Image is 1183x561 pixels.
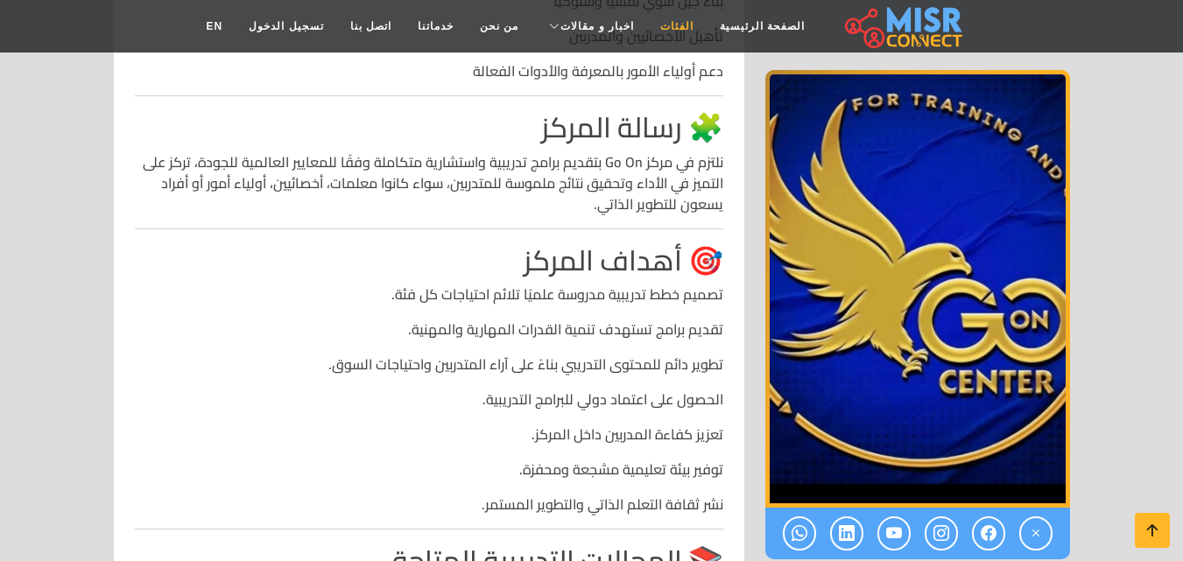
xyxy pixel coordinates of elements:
p: تصميم خطط تدريبية مدروسة علميًا تلائم احتياجات كل فئة. [135,284,723,305]
a: من نحن [467,10,532,43]
a: EN [194,10,236,43]
img: main.misr_connect [845,4,962,48]
a: اخبار و مقالات [532,10,647,43]
p: نلتزم في مركز Go On بتقديم برامج تدريبية واستشارية متكاملة وفقًا للمعايير العالمية للجودة، تركز ع... [135,151,723,214]
a: خدماتنا [405,10,467,43]
h2: 🎯 أهداف المركز [135,243,723,277]
p: توفير بيئة تعليمية مشجعة ومحفزة. [135,459,723,480]
img: مركز جو أون للإرشاد النفسي والتدريب التربوي [765,70,1070,508]
a: اتصل بنا [337,10,405,43]
p: تقديم برامج تستهدف تنمية القدرات المهارية والمهنية. [135,319,723,340]
h2: 🧩 رسالة المركز [135,110,723,144]
a: الصفحة الرئيسية [707,10,818,43]
a: الفئات [647,10,707,43]
p: تعزيز كفاءة المدربين داخل المركز. [135,424,723,445]
p: نشر ثقافة التعلم الذاتي والتطوير المستمر. [135,494,723,515]
a: تسجيل الدخول [236,10,336,43]
div: 1 / 1 [765,70,1070,508]
p: دعم أولياء الأمور بالمعرفة والأدوات الفعالة [135,60,723,81]
p: الحصول على اعتماد دولي للبرامج التدريبية. [135,389,723,410]
span: اخبار و مقالات [560,18,634,34]
p: تطوير دائم للمحتوى التدريبي بناءً على آراء المتدربين واحتياجات السوق. [135,354,723,375]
